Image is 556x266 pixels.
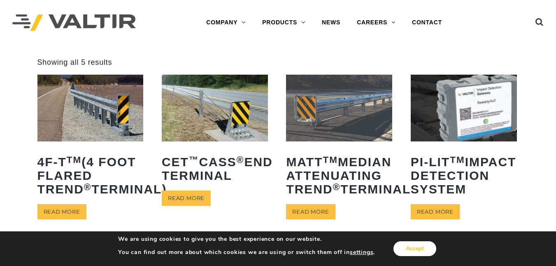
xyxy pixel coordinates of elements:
button: settings [350,249,373,256]
button: Accept [393,241,436,256]
sup: ® [237,155,244,165]
a: Read more about “CET™ CASS® End Terminal” [162,191,211,206]
h2: CET CASS End Terminal [162,149,268,188]
h2: PI-LIT Impact Detection System [411,149,517,202]
sup: ® [84,182,92,192]
h2: 4F-T (4 Foot Flared TREND Terminal) [37,149,144,202]
a: CET™CASS®End Terminal [162,75,268,188]
p: You can find out more about which cookies we are using or switch them off in . [118,249,375,256]
a: Read more about “MATTTM Median Attenuating TREND® Terminal” [286,204,335,219]
sup: TM [323,155,338,165]
p: We are using cookies to give you the best experience on our website. [118,235,375,243]
a: COMPANY [198,14,254,31]
a: MATTTMMedian Attenuating TREND®Terminal [286,75,392,202]
sup: TM [67,155,82,165]
a: Read more about “4F-TTM (4 Foot Flared TREND® Terminal)” [37,204,86,219]
a: PRODUCTS [254,14,314,31]
a: 4F-TTM(4 Foot Flared TREND®Terminal) [37,75,144,202]
img: Valtir [12,14,136,31]
sup: ™ [189,155,199,165]
h2: MATT Median Attenuating TREND Terminal [286,149,392,202]
a: PI-LITTMImpact Detection System [411,75,517,202]
sup: ® [333,182,341,192]
p: Showing all 5 results [37,58,112,67]
a: NEWS [314,14,349,31]
a: CONTACT [404,14,450,31]
a: CAREERS [349,14,404,31]
sup: TM [450,155,465,165]
a: Read more about “PI-LITTM Impact Detection System” [411,204,460,219]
